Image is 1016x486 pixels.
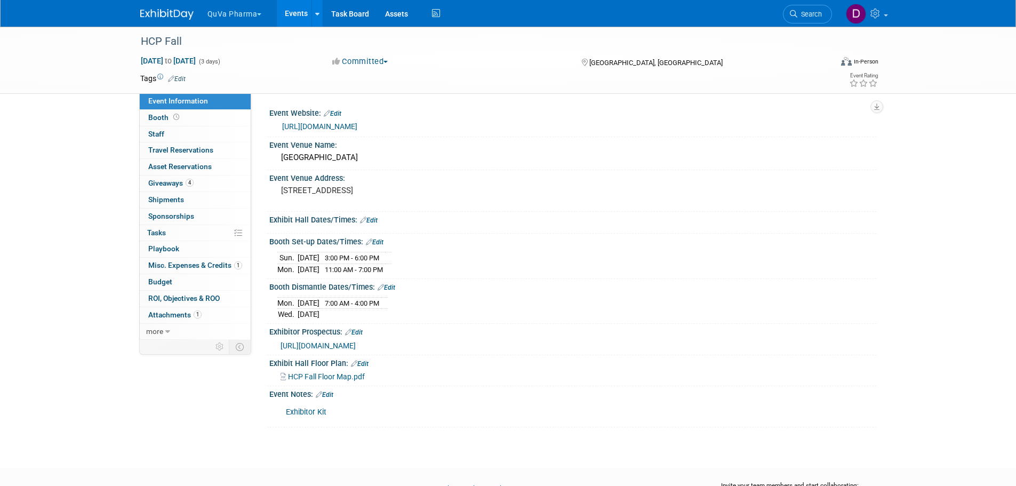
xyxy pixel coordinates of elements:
button: Committed [329,56,392,67]
a: Giveaways4 [140,176,251,192]
a: HCP Fall Floor Map.pdf [281,372,365,381]
a: Edit [378,284,395,291]
pre: [STREET_ADDRESS] [281,186,510,195]
a: [URL][DOMAIN_NAME] [281,341,356,350]
td: Mon. [277,297,298,309]
div: [GEOGRAPHIC_DATA] [277,149,868,166]
a: Booth [140,110,251,126]
div: Exhibit Hall Dates/Times: [269,212,876,226]
img: Format-Inperson.png [841,57,852,66]
a: Edit [168,75,186,83]
div: Booth Dismantle Dates/Times: [269,279,876,293]
a: Search [783,5,832,23]
a: [URL][DOMAIN_NAME] [282,122,357,131]
span: Sponsorships [148,212,194,220]
td: Toggle Event Tabs [229,340,251,354]
div: HCP Fall [137,32,816,51]
td: Sun. [277,252,298,264]
span: 4 [186,179,194,187]
a: Edit [324,110,341,117]
td: Personalize Event Tab Strip [211,340,229,354]
img: Danielle Mitchell [846,4,866,24]
span: HCP Fall Floor Map.pdf [288,372,365,381]
a: Edit [345,329,363,336]
span: 1 [234,261,242,269]
a: Event Information [140,93,251,109]
span: Event Information [148,97,208,105]
div: Event Venue Name: [269,137,876,150]
a: Asset Reservations [140,159,251,175]
span: 7:00 AM - 4:00 PM [325,299,379,307]
div: Exhibitor Prospectus: [269,324,876,338]
span: Shipments [148,195,184,204]
td: Mon. [277,264,298,275]
div: Event Notes: [269,386,876,400]
span: Misc. Expenses & Credits [148,261,242,269]
span: Budget [148,277,172,286]
span: Tasks [147,228,166,237]
span: 3:00 PM - 6:00 PM [325,254,379,262]
span: [GEOGRAPHIC_DATA], [GEOGRAPHIC_DATA] [589,59,723,67]
span: [DATE] [DATE] [140,56,196,66]
a: Playbook [140,241,251,257]
span: Travel Reservations [148,146,213,154]
div: Event Venue Address: [269,170,876,184]
a: ROI, Objectives & ROO [140,291,251,307]
a: Edit [366,238,383,246]
td: [DATE] [298,252,319,264]
td: [DATE] [298,309,319,320]
td: Tags [140,73,186,84]
div: Booth Set-up Dates/Times: [269,234,876,248]
a: Edit [316,391,333,399]
a: Shipments [140,192,251,208]
a: Edit [351,360,369,368]
a: Budget [140,274,251,290]
span: Booth [148,113,181,122]
div: Exhibit Hall Floor Plan: [269,355,876,369]
span: Playbook [148,244,179,253]
a: Edit [360,217,378,224]
div: Event Rating [849,73,878,78]
a: Attachments1 [140,307,251,323]
span: 11:00 AM - 7:00 PM [325,266,383,274]
a: Tasks [140,225,251,241]
td: [DATE] [298,297,319,309]
span: Giveaways [148,179,194,187]
span: Asset Reservations [148,162,212,171]
a: Misc. Expenses & Credits1 [140,258,251,274]
td: [DATE] [298,264,319,275]
span: ROI, Objectives & ROO [148,294,220,302]
img: ExhibitDay [140,9,194,20]
div: In-Person [853,58,878,66]
span: Search [797,10,822,18]
td: Wed. [277,309,298,320]
a: Exhibitor Kit [286,408,326,417]
span: more [146,327,163,336]
span: Attachments [148,310,202,319]
span: to [163,57,173,65]
a: Sponsorships [140,209,251,225]
span: Booth not reserved yet [171,113,181,121]
div: Event Website: [269,105,876,119]
a: Staff [140,126,251,142]
a: more [140,324,251,340]
span: (3 days) [198,58,220,65]
span: Staff [148,130,164,138]
div: Event Format [769,55,879,71]
span: 1 [194,310,202,318]
a: Travel Reservations [140,142,251,158]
